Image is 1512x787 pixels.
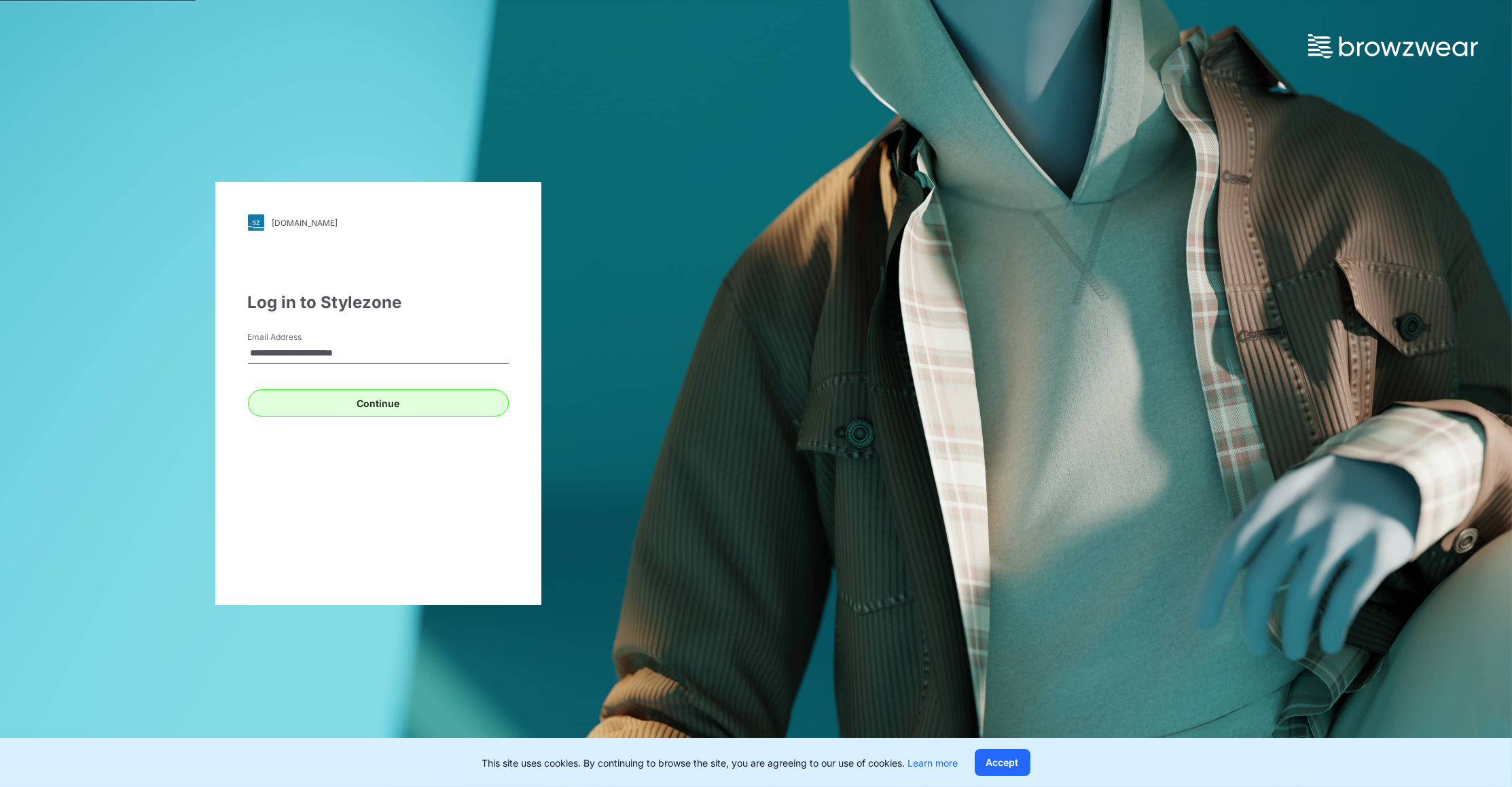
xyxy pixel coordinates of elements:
button: Accept [975,749,1030,776]
img: browzwear-logo.73288ffb.svg [1308,34,1478,58]
img: svg+xml;base64,PHN2ZyB3aWR0aD0iMjgiIGhlaWdodD0iMjgiIHZpZXdCb3g9IjAgMCAyOCAyOCIgZmlsbD0ibm9uZSIgeG... [248,214,264,231]
a: Learn more [908,757,958,769]
button: Continue [248,389,509,417]
label: Email Address [248,331,343,343]
div: Log in to Stylezone [248,290,509,315]
a: [DOMAIN_NAME] [248,214,509,231]
p: This site uses cookies. By continuing to browse the site, you are agreeing to our use of cookies. [482,756,958,770]
div: [DOMAIN_NAME] [272,218,338,228]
